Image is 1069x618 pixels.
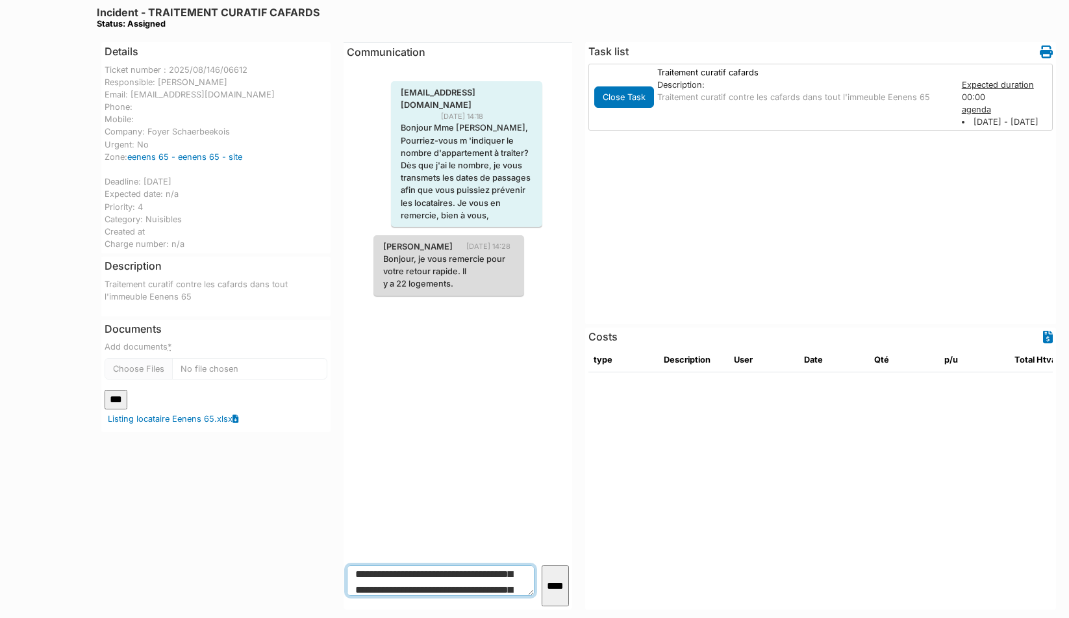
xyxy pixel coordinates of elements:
[962,116,1050,128] li: [DATE] - [DATE]
[955,79,1057,129] div: 00:00
[391,86,542,111] span: [EMAIL_ADDRESS][DOMAIN_NAME]
[962,79,1050,91] div: Expected duration
[401,122,533,222] p: Bonjour Mme [PERSON_NAME], Pourriez-vous m 'indiquer le nombre d'appartement à traiter? Dès que j...
[97,6,320,29] h6: Incident - TRAITEMENT CURATIF CAFARDS
[939,348,1009,372] th: p/u
[105,260,162,272] h6: Description
[347,45,425,58] span: translation missing: en.communication.communication
[108,413,233,425] a: Listing locataire Eenens 65.xlsx
[105,323,327,335] h6: Documents
[105,45,138,58] h6: Details
[105,64,327,251] div: Ticket number : 2025/08/146/06612 Responsible: [PERSON_NAME] Email: [EMAIL_ADDRESS][DOMAIN_NAME] ...
[1040,45,1053,58] i: Work order
[105,278,327,303] p: Traitement curatif contre les cafards dans tout l'immeuble Eenens 65
[651,66,955,79] div: Traitement curatif cafards
[383,253,515,290] p: Bonjour, je vous remercie pour votre retour rapide. Il y a 22 logements.
[588,45,629,58] h6: Task list
[603,92,646,102] span: translation missing: en.todo.action.close_task
[105,341,171,353] label: Add documents
[962,103,1050,116] div: agenda
[168,342,171,352] abbr: required
[659,348,729,372] th: Description
[441,111,493,122] span: [DATE] 14:18
[869,348,939,372] th: Qté
[97,19,320,29] div: Status: Assigned
[799,348,869,372] th: Date
[127,152,242,162] a: eenens 65 - eenens 65 - site
[466,241,520,252] span: [DATE] 14:28
[373,240,462,253] span: [PERSON_NAME]
[588,331,618,343] h6: Costs
[729,348,799,372] th: User
[657,91,949,103] p: Traitement curatif contre les cafards dans tout l'immeuble Eenens 65
[1014,355,1035,365] span: translation missing: en.total
[1037,355,1056,365] span: translation missing: en.HTVA
[588,348,659,372] th: type
[594,89,654,103] a: Close Task
[657,79,949,91] div: Description:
